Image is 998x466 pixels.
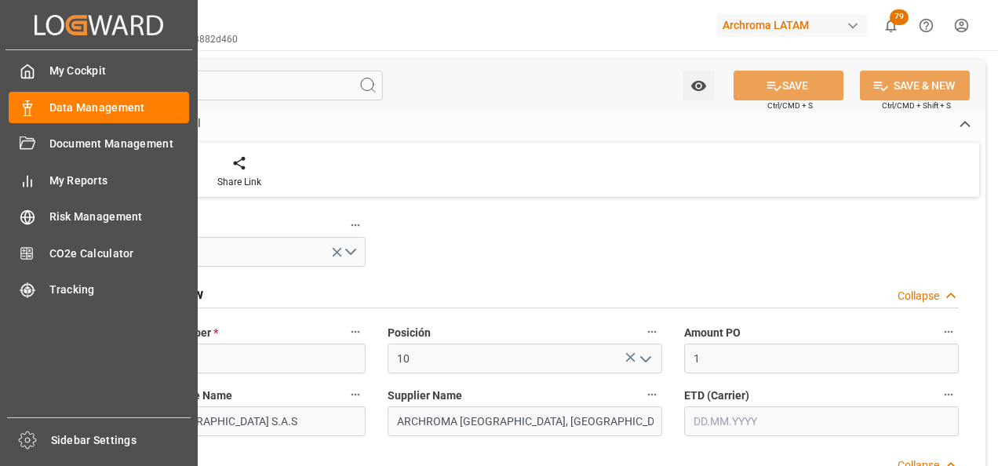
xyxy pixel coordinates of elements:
button: SAVE & NEW [860,71,970,100]
button: SAVE [734,71,843,100]
input: DD.MM.YYYY [684,406,959,436]
span: ETD (Carrier) [684,388,749,404]
span: 79 [890,9,909,25]
span: CO2e Calculator [49,246,190,262]
button: Customer/Warehouse Name [345,384,366,405]
span: Data Management [49,100,190,116]
button: open menu [683,71,715,100]
a: Document Management [9,129,189,159]
a: My Reports [9,165,189,195]
div: Share Link [217,175,261,189]
input: Type to search/select [388,344,662,373]
a: Tracking [9,275,189,305]
button: show 79 new notifications [873,8,909,43]
button: Status [345,215,366,235]
span: Posición [388,325,431,341]
button: open menu [91,237,366,267]
span: Risk Management [49,209,190,225]
button: Purchase Order Number * [345,322,366,342]
div: Collapse [898,288,939,304]
span: My Cockpit [49,63,190,79]
span: Supplier Name [388,388,462,404]
span: Ctrl/CMD + S [767,100,813,111]
button: Posición [642,322,662,342]
input: Search Fields [72,71,383,100]
button: open menu [633,347,657,371]
button: Archroma LATAM [716,10,873,40]
a: CO2e Calculator [9,238,189,268]
div: Archroma LATAM [716,14,867,37]
a: Data Management [9,92,189,122]
button: Help Center [909,8,944,43]
span: Amount PO [684,325,741,341]
span: Ctrl/CMD + Shift + S [882,100,951,111]
span: Document Management [49,136,190,152]
span: Tracking [49,282,190,298]
a: My Cockpit [9,56,189,86]
button: ETD (Carrier) [938,384,959,405]
a: Risk Management [9,202,189,232]
span: Sidebar Settings [51,432,191,449]
button: Amount PO [938,322,959,342]
span: My Reports [49,173,190,189]
button: Supplier Name [642,384,662,405]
